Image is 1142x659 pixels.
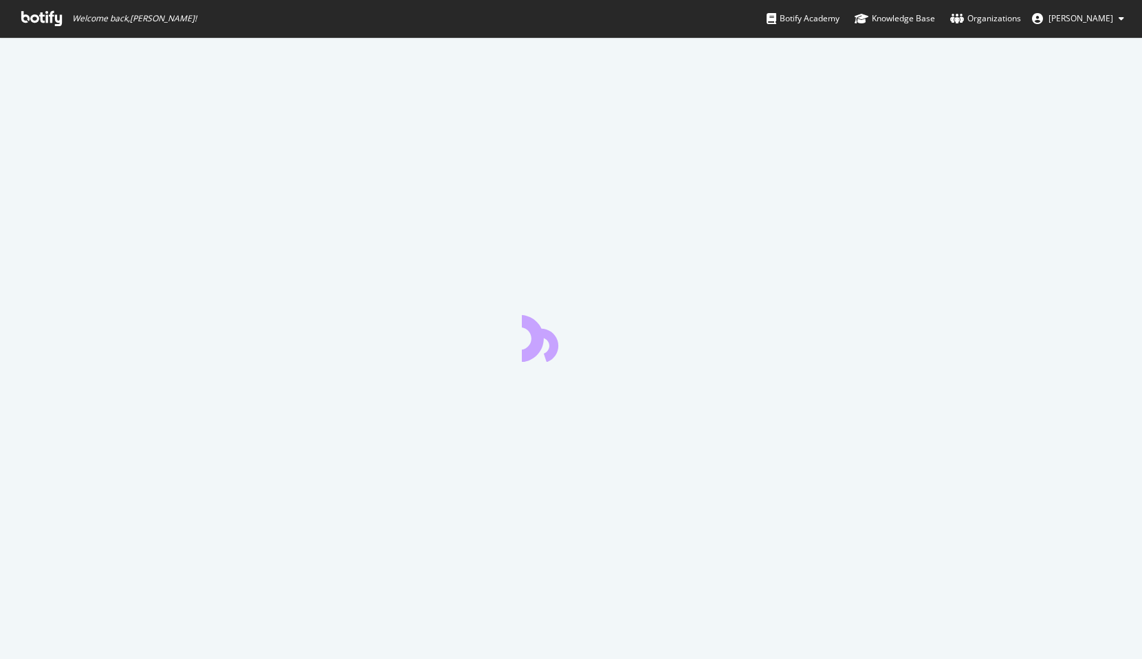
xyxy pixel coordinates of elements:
[72,13,197,24] span: Welcome back, [PERSON_NAME] !
[855,12,935,25] div: Knowledge Base
[1021,8,1135,30] button: [PERSON_NAME]
[767,12,839,25] div: Botify Academy
[950,12,1021,25] div: Organizations
[522,312,621,362] div: animation
[1048,12,1113,24] span: Enrico Cervato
